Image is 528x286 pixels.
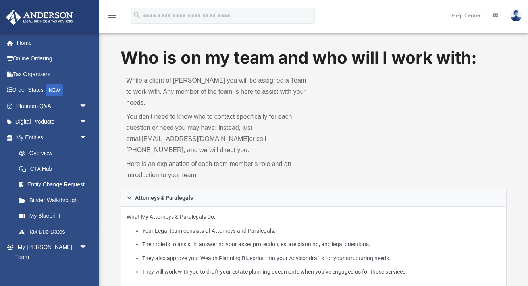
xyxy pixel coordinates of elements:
a: Attorneys & Paralegals [121,189,507,207]
i: search [133,11,141,19]
a: Home [6,35,99,51]
a: [EMAIL_ADDRESS][DOMAIN_NAME] [141,135,249,142]
div: NEW [46,84,63,96]
img: Anderson Advisors Platinum Portal [4,10,75,25]
a: Tax Organizers [6,66,99,82]
span: arrow_drop_down [79,240,95,256]
p: What My Attorneys & Paralegals Do: [127,212,501,277]
p: You don’t need to know who to contact specifically for each question or need you may have; instea... [126,111,308,156]
a: Platinum Q&Aarrow_drop_down [6,98,99,114]
p: Here is an explanation of each team member’s role and an introduction to your team. [126,158,308,181]
span: arrow_drop_down [79,129,95,146]
li: Your Legal team consists of Attorneys and Paralegals. [142,226,501,236]
img: User Pic [510,10,522,21]
li: They will work with you to draft your estate planning documents when you’ve engaged us for those ... [142,267,501,277]
a: Entity Change Request [11,177,99,193]
h1: Who is on my team and who will I work with: [121,46,507,70]
span: arrow_drop_down [79,98,95,114]
a: Online Ordering [6,51,99,67]
a: Order StatusNEW [6,82,99,99]
a: menu [107,15,117,21]
span: arrow_drop_down [79,114,95,130]
a: My Blueprint [11,208,95,224]
p: While a client of [PERSON_NAME] you will be assigned a Team to work with. Any member of the team ... [126,75,308,108]
span: Attorneys & Paralegals [135,195,193,201]
a: Tax Due Dates [11,224,99,240]
li: They also approve your Wealth Planning Blueprint that your Advisor drafts for your structuring ne... [142,253,501,263]
a: Overview [11,145,99,161]
li: Their role is to assist in answering your asset protection, estate planning, and legal questions. [142,240,501,249]
a: Binder Walkthrough [11,192,99,208]
a: Digital Productsarrow_drop_down [6,114,99,130]
i: menu [107,11,117,21]
a: My Entitiesarrow_drop_down [6,129,99,145]
a: My [PERSON_NAME] Teamarrow_drop_down [6,240,95,265]
a: CTA Hub [11,161,99,177]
